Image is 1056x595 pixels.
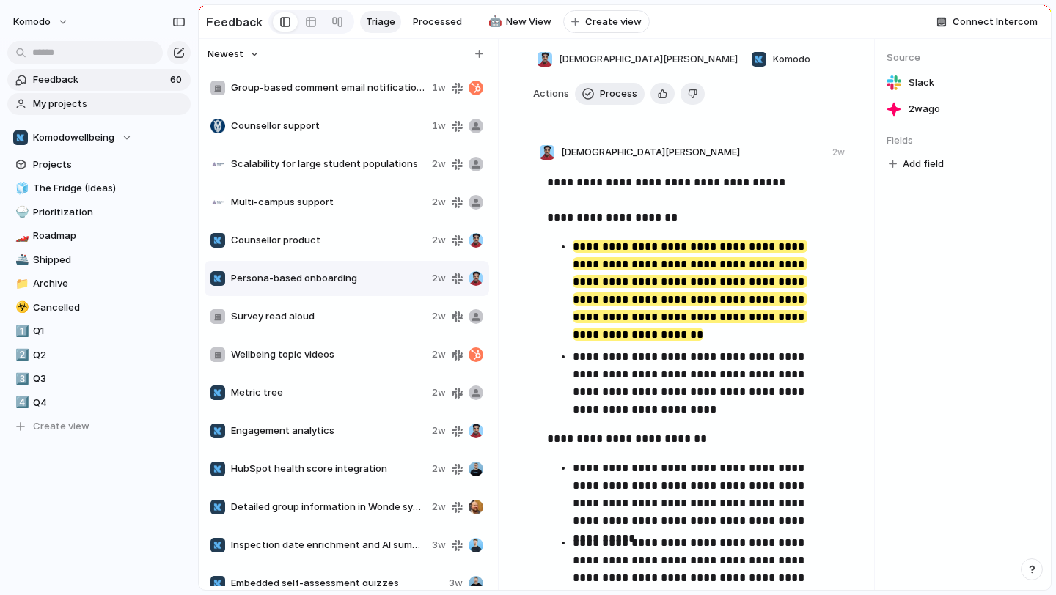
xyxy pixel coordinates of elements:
span: Q2 [33,348,186,363]
span: 2w [432,309,446,324]
button: [DEMOGRAPHIC_DATA][PERSON_NAME] [533,48,741,71]
a: ☣️Cancelled [7,297,191,319]
span: Feedback [33,73,166,87]
span: My projects [33,97,186,111]
span: Add field [903,157,944,171]
span: Processed [413,15,462,29]
span: 2w [432,347,446,362]
span: Roadmap [33,229,186,243]
button: 🧊 [13,181,28,196]
span: Counsellor product [231,233,426,248]
button: 2️⃣ [13,348,28,363]
span: 1w [432,119,446,133]
span: Inspection date enrichment and AI summarisation [231,538,426,552]
span: 2w [432,271,446,286]
button: 3️⃣ [13,372,28,386]
a: Slack [887,73,1039,93]
span: 3w [432,538,446,552]
a: Projects [7,154,191,176]
div: 3️⃣ [15,371,26,388]
span: Komodo [13,15,51,29]
button: Komodo [7,10,76,34]
div: 🤖 [488,13,499,30]
span: 1w [432,81,446,95]
span: 2w [432,385,446,400]
a: 🤖New View [480,11,557,33]
button: Create view [563,10,650,34]
span: 2w [432,233,446,248]
span: Komodo [773,52,810,67]
span: 2w [432,424,446,438]
span: Komodowellbeing [33,130,114,145]
span: Slack [909,75,934,90]
a: 🏎️Roadmap [7,225,191,247]
button: Process [575,83,645,105]
span: Wellbeing topic videos [231,347,426,362]
span: The Fridge (Ideas) [33,181,186,196]
button: Komodowellbeing [7,127,191,149]
span: Source [887,51,1039,65]
span: HubSpot health score integration [231,462,426,476]
a: 🚢Shipped [7,249,191,271]
a: 2️⃣Q2 [7,344,191,366]
button: 🚢 [13,253,28,267]
button: 1️⃣ [13,324,28,339]
span: Shipped [33,253,186,267]
a: Processed [407,11,468,33]
span: New View [506,15,551,29]
span: Embedded self-assessment quizzes [231,576,443,591]
div: 🚢 [15,251,26,268]
button: Create view [7,415,191,437]
button: Komodo [747,48,814,71]
span: 2w [432,500,446,514]
button: 4️⃣ [13,396,28,410]
span: 2w [432,195,446,210]
span: Group-based comment email notifications [231,81,426,95]
h2: Feedback [206,13,263,31]
a: 🍚Prioritization [7,202,191,223]
span: Newest [208,47,243,62]
a: 🧊The Fridge (Ideas) [7,177,191,199]
span: Create view [585,15,642,29]
span: Prioritization [33,205,186,220]
span: Counsellor support [231,119,426,133]
span: Archive [33,276,186,291]
span: 3w [449,576,463,591]
div: 4️⃣ [15,394,26,411]
span: Projects [33,158,186,172]
div: 📁 [15,276,26,292]
button: Add field [887,155,946,174]
span: Q3 [33,372,186,386]
div: ☣️ [15,299,26,316]
div: 🧊 [15,180,26,197]
span: Persona-based onboarding [231,271,426,286]
span: Survey read aloud [231,309,426,324]
span: Q4 [33,396,186,410]
span: Triage [366,15,395,29]
button: 🏎️ [13,229,28,243]
button: ☣️ [13,300,28,315]
span: Multi-campus support [231,195,426,210]
span: [DEMOGRAPHIC_DATA][PERSON_NAME] [561,145,740,160]
span: Process [600,86,637,101]
span: Detailed group information in Wonde sync setup [231,500,426,514]
button: Newest [205,45,262,64]
span: Connect Intercom [953,15,1038,29]
span: [DEMOGRAPHIC_DATA][PERSON_NAME] [559,52,738,67]
span: Engagement analytics [231,424,426,438]
a: 4️⃣Q4 [7,392,191,414]
span: 2w ago [909,102,940,117]
a: 3️⃣Q3 [7,368,191,390]
span: Actions [533,86,569,101]
div: 2️⃣ [15,347,26,363]
a: 📁Archive [7,273,191,295]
